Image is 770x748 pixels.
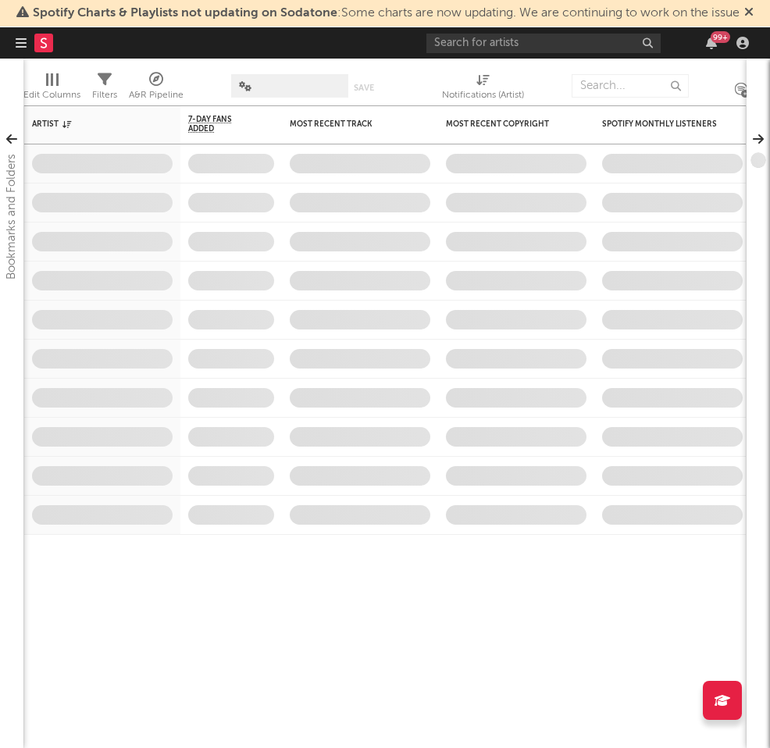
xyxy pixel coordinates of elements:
span: Spotify Charts & Playlists not updating on Sodatone [33,7,337,20]
div: A&R Pipeline [129,86,184,105]
div: A&R Pipeline [129,66,184,112]
div: Notifications (Artist) [442,86,524,105]
div: Bookmarks and Folders [2,154,21,280]
div: Notifications (Artist) [442,66,524,112]
div: Most Recent Copyright [446,119,563,129]
div: Edit Columns [23,66,80,112]
input: Search for artists [426,34,661,53]
div: Filters [92,66,117,112]
div: Edit Columns [23,86,80,105]
div: Most Recent Track [290,119,407,129]
span: : Some charts are now updating. We are continuing to work on the issue [33,7,740,20]
div: 99 + [711,31,730,43]
div: Artist [32,119,149,129]
button: Save [354,84,374,92]
div: Filters [92,86,117,105]
div: Spotify Monthly Listeners [602,119,719,129]
span: 7-Day Fans Added [188,115,251,134]
button: 99+ [706,37,717,49]
span: Dismiss [744,7,754,20]
input: Search... [572,74,689,98]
